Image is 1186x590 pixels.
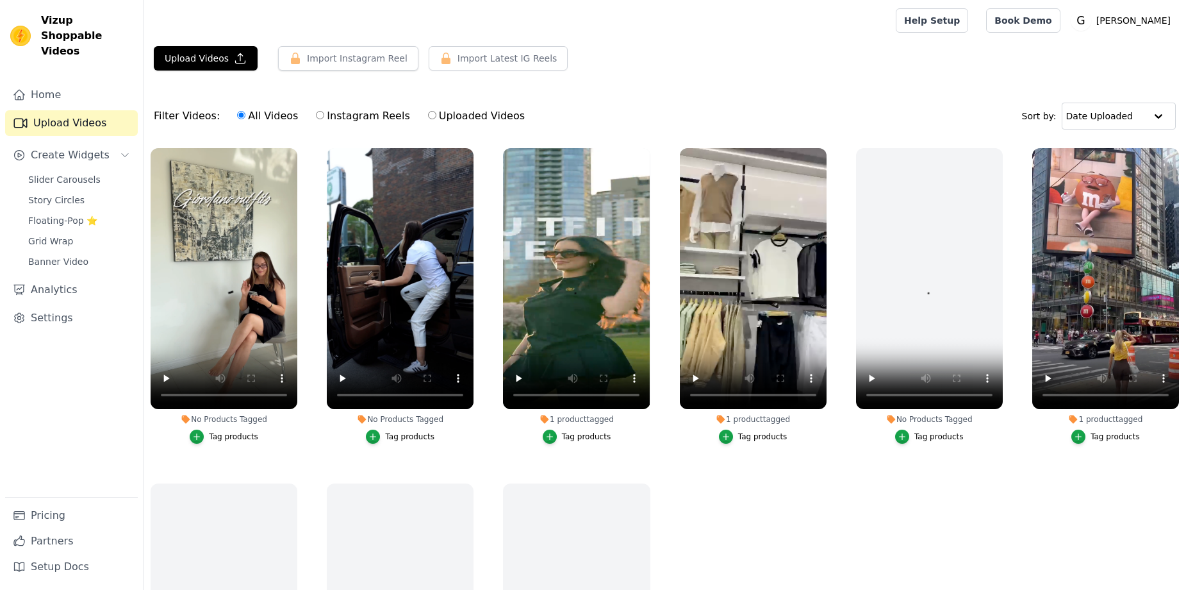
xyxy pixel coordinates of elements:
[5,82,138,108] a: Home
[28,194,85,206] span: Story Circles
[5,528,138,554] a: Partners
[151,414,297,425] div: No Products Tagged
[1091,432,1140,442] div: Tag products
[427,108,525,124] label: Uploaded Videos
[385,432,434,442] div: Tag products
[719,430,787,444] button: Tag products
[28,255,88,268] span: Banner Video
[1022,103,1176,130] div: Sort by:
[986,8,1060,33] a: Book Demo
[543,430,611,444] button: Tag products
[680,414,827,425] div: 1 product tagged
[21,212,138,230] a: Floating-Pop ⭐
[428,111,436,119] input: Uploaded Videos
[28,214,97,227] span: Floating-Pop ⭐
[28,235,73,248] span: Grid Wrap
[236,108,299,124] label: All Videos
[429,46,568,71] button: Import Latest IG Reels
[278,46,418,71] button: Import Instagram Reel
[28,173,101,186] span: Slider Carousels
[503,414,650,425] div: 1 product tagged
[856,414,1003,425] div: No Products Tagged
[562,432,611,442] div: Tag products
[154,101,532,131] div: Filter Videos:
[21,253,138,271] a: Banner Video
[1091,9,1176,32] p: [PERSON_NAME]
[5,277,138,303] a: Analytics
[190,430,258,444] button: Tag products
[1032,414,1179,425] div: 1 product tagged
[914,432,964,442] div: Tag products
[209,432,258,442] div: Tag products
[21,171,138,189] a: Slider Carousels
[237,111,245,119] input: All Videos
[1071,9,1176,32] button: G [PERSON_NAME]
[10,26,31,46] img: Vizup
[5,503,138,528] a: Pricing
[21,191,138,209] a: Story Circles
[457,52,557,65] span: Import Latest IG Reels
[21,232,138,250] a: Grid Wrap
[738,432,787,442] div: Tag products
[5,110,138,136] a: Upload Videos
[41,13,133,59] span: Vizup Shoppable Videos
[5,554,138,580] a: Setup Docs
[895,430,964,444] button: Tag products
[5,305,138,331] a: Settings
[5,142,138,168] button: Create Widgets
[366,430,434,444] button: Tag products
[31,147,110,163] span: Create Widgets
[316,111,324,119] input: Instagram Reels
[896,8,968,33] a: Help Setup
[1071,430,1140,444] button: Tag products
[315,108,410,124] label: Instagram Reels
[154,46,258,71] button: Upload Videos
[327,414,474,425] div: No Products Tagged
[1076,14,1085,27] text: G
